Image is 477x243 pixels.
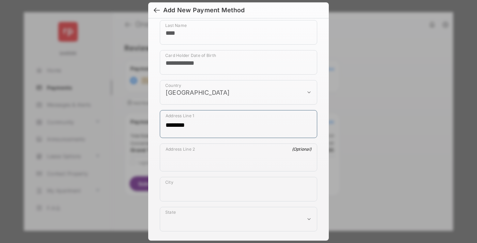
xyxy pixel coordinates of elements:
[160,207,317,231] div: payment_method_screening[postal_addresses][administrativeArea]
[160,80,317,105] div: payment_method_screening[postal_addresses][country]
[163,6,245,14] div: Add New Payment Method
[160,143,317,171] div: payment_method_screening[postal_addresses][addressLine2]
[160,177,317,201] div: payment_method_screening[postal_addresses][locality]
[160,110,317,138] div: payment_method_screening[postal_addresses][addressLine1]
